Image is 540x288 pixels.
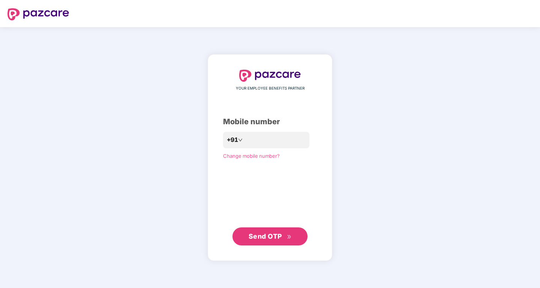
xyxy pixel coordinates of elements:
[239,70,301,82] img: logo
[249,232,282,240] span: Send OTP
[236,85,305,91] span: YOUR EMPLOYEE BENEFITS PARTNER
[223,116,317,128] div: Mobile number
[238,138,243,142] span: down
[287,235,292,239] span: double-right
[223,153,280,159] a: Change mobile number?
[8,8,69,20] img: logo
[227,135,238,145] span: +91
[232,227,308,245] button: Send OTPdouble-right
